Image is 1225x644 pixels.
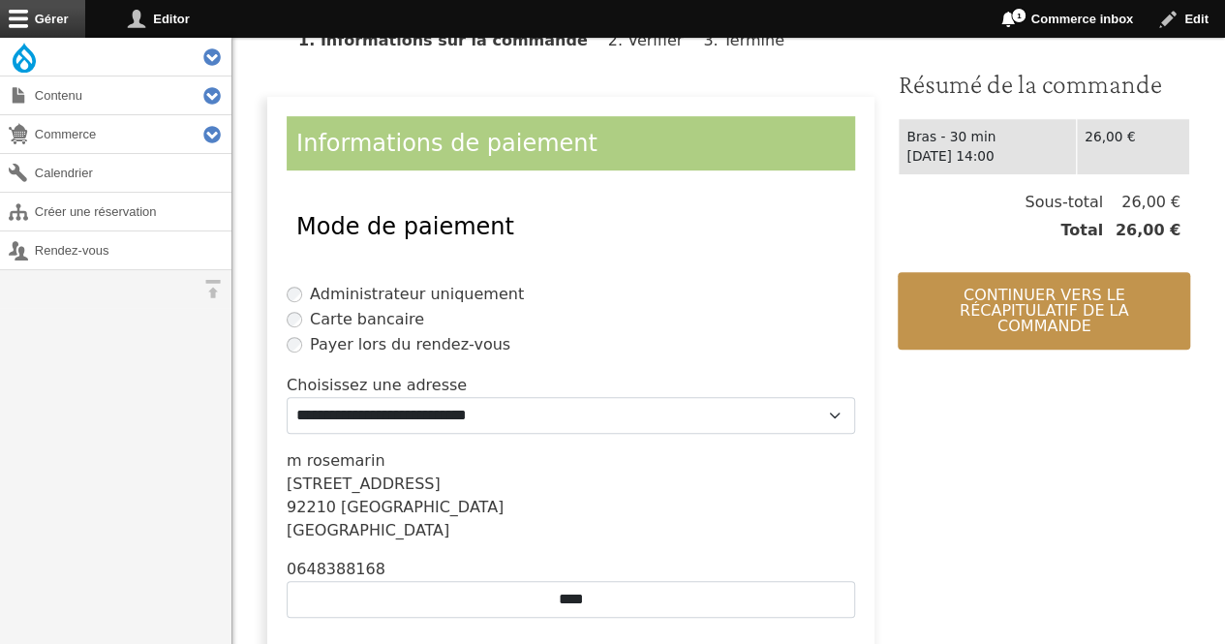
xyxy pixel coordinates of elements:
[1011,8,1026,23] span: 1
[906,127,1068,147] div: Bras - 30 min
[287,374,467,397] label: Choisissez une adresse
[1060,219,1103,242] span: Total
[906,148,994,164] time: [DATE] 14:00
[1103,191,1180,214] span: 26,00 €
[287,498,336,516] span: 92210
[898,68,1190,101] h3: Résumé de la commande
[194,270,231,308] button: Orientation horizontale
[310,283,524,306] label: Administrateur uniquement
[608,31,698,49] li: Vérifier
[1103,219,1180,242] span: 26,00 €
[298,31,603,49] li: Informations sur la commande
[898,272,1190,350] button: Continuer vers le récapitulatif de la commande
[310,333,510,356] label: Payer lors du rendez-vous
[287,521,449,539] span: [GEOGRAPHIC_DATA]
[287,558,855,581] div: 0648388168
[296,130,597,157] span: Informations de paiement
[307,451,385,470] span: rosemarin
[1025,191,1103,214] span: Sous-total
[287,451,302,470] span: m
[1077,118,1190,174] td: 26,00 €
[703,31,800,49] li: Terminé
[287,475,441,493] span: [STREET_ADDRESS]
[310,308,424,331] label: Carte bancaire
[296,213,514,240] span: Mode de paiement
[341,498,504,516] span: [GEOGRAPHIC_DATA]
